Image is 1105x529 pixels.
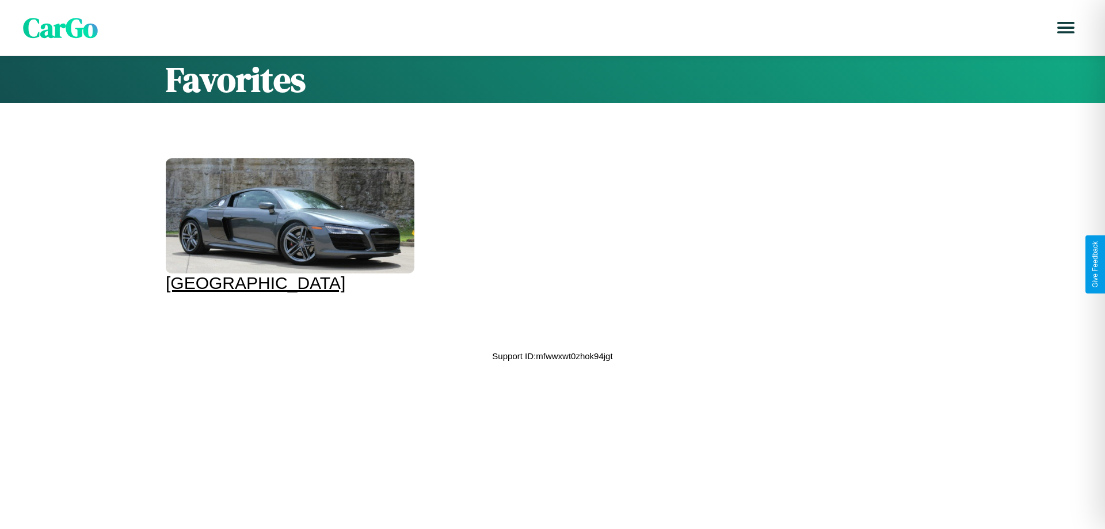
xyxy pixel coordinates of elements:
div: Give Feedback [1091,241,1099,288]
p: Support ID: mfwwxwt0zhok94jgt [492,348,612,364]
h1: Favorites [166,56,939,103]
span: CarGo [23,9,98,47]
div: [GEOGRAPHIC_DATA] [166,273,414,293]
button: Open menu [1050,12,1082,44]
